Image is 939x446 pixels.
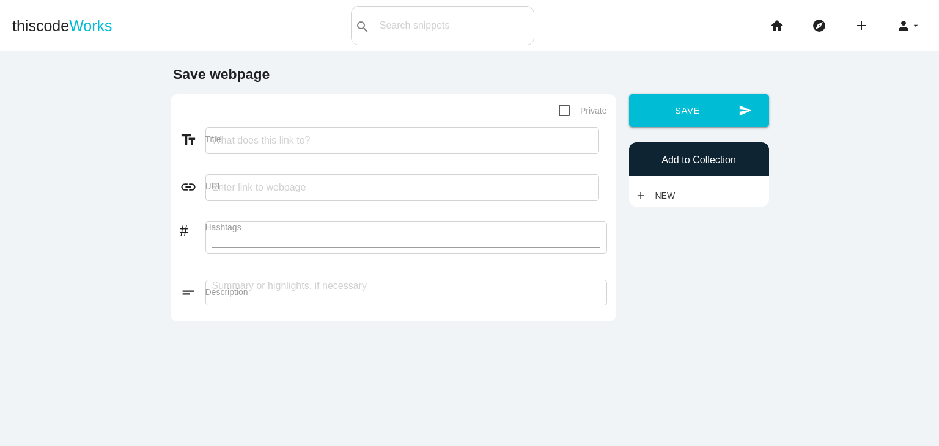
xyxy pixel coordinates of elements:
h6: Add to Collection [635,155,763,166]
label: Hashtags [205,222,607,232]
i: arrow_drop_down [911,6,921,45]
span: Private [559,103,607,119]
i: person [896,6,911,45]
i: link [180,178,205,196]
input: What does this link to? [205,127,599,154]
a: addNew [635,185,682,207]
span: Works [69,17,112,34]
i: home [770,6,784,45]
i: add [854,6,869,45]
i: add [635,185,646,207]
a: thiscodeWorks [12,6,112,45]
i: explore [812,6,827,45]
input: Search snippets [374,13,534,38]
button: sendSave [629,94,769,127]
i: short_text [180,284,205,301]
i: # [180,219,205,236]
label: Description [205,287,607,297]
label: Title [205,134,607,144]
i: text_fields [180,131,205,148]
i: search [355,7,370,46]
input: Enter link to webpage [205,174,599,201]
button: search [352,7,374,45]
b: Save webpage [173,66,270,82]
i: send [738,94,752,127]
